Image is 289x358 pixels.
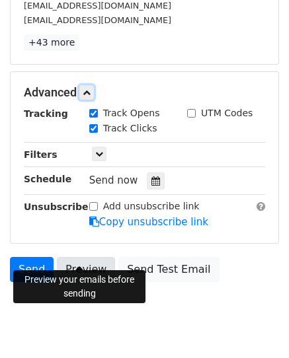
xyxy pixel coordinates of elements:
[89,174,138,186] span: Send now
[10,257,54,282] a: Send
[13,270,145,303] div: Preview your emails before sending
[24,85,265,100] h5: Advanced
[24,201,89,212] strong: Unsubscribe
[89,216,208,228] a: Copy unsubscribe link
[24,149,58,160] strong: Filters
[24,108,68,119] strong: Tracking
[24,34,79,51] a: +43 more
[24,174,71,184] strong: Schedule
[24,1,171,11] small: [EMAIL_ADDRESS][DOMAIN_NAME]
[223,295,289,358] div: Widget de chat
[24,15,171,25] small: [EMAIL_ADDRESS][DOMAIN_NAME]
[201,106,253,120] label: UTM Codes
[103,199,200,213] label: Add unsubscribe link
[103,106,160,120] label: Track Opens
[103,122,157,135] label: Track Clicks
[223,295,289,358] iframe: Chat Widget
[57,257,115,282] a: Preview
[118,257,219,282] a: Send Test Email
